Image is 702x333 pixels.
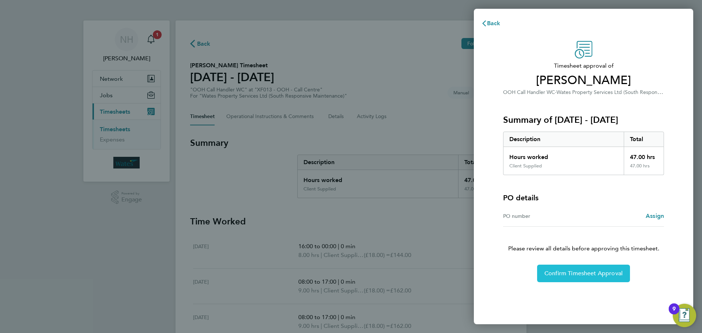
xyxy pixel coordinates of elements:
[624,163,664,175] div: 47.00 hrs
[544,270,623,277] span: Confirm Timesheet Approval
[556,88,699,95] span: Wates Property Services Ltd (South Responsive Maintenance)
[624,132,664,147] div: Total
[487,20,501,27] span: Back
[624,147,664,163] div: 47.00 hrs
[503,61,664,70] span: Timesheet approval of
[503,73,664,88] span: [PERSON_NAME]
[494,227,673,253] p: Please review all details before approving this timesheet.
[537,265,630,282] button: Confirm Timesheet Approval
[555,89,556,95] span: ·
[503,114,664,126] h3: Summary of [DATE] - [DATE]
[474,16,508,31] button: Back
[646,212,664,220] a: Assign
[503,132,664,175] div: Summary of 23 - 29 Aug 2025
[503,147,624,163] div: Hours worked
[503,212,584,220] div: PO number
[673,304,696,327] button: Open Resource Center, 9 new notifications
[672,309,676,318] div: 9
[503,89,555,95] span: OOH Call Handler WC
[646,212,664,219] span: Assign
[503,132,624,147] div: Description
[503,193,539,203] h4: PO details
[509,163,542,169] div: Client Supplied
